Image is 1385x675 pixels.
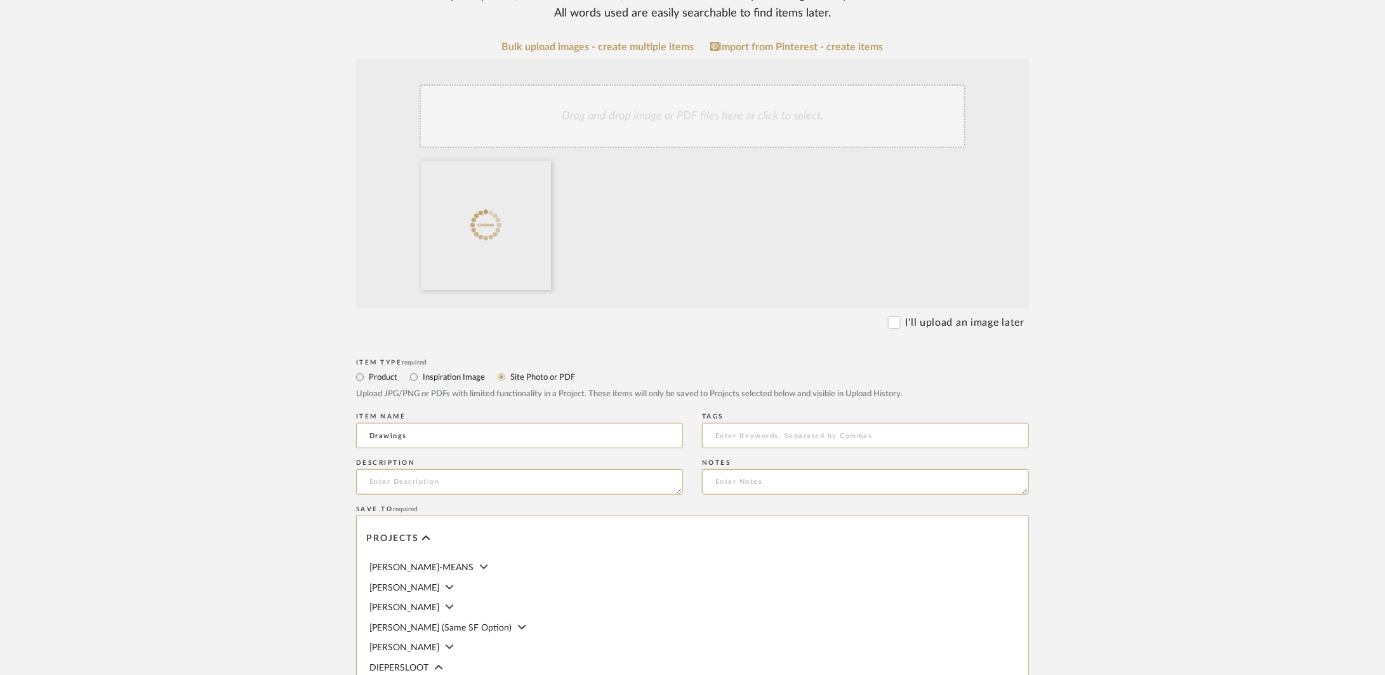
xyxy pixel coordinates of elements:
[702,459,1029,467] div: Notes
[710,41,884,53] a: Import from Pinterest - create items
[356,369,1029,385] mat-radio-group: Select item type
[394,506,418,512] span: required
[366,533,419,544] span: Projects
[509,370,575,384] label: Site Photo or PDF
[421,370,485,384] label: Inspiration Image
[369,643,439,652] span: [PERSON_NAME]
[502,42,694,53] a: Bulk upload images - create multiple items
[906,315,1024,330] label: I'll upload an image later
[368,370,397,384] label: Product
[702,413,1029,420] div: Tags
[369,563,474,572] span: [PERSON_NAME]-MEANS
[356,423,683,448] input: Enter Name
[356,413,683,420] div: Item name
[356,459,683,467] div: Description
[356,388,1029,401] div: Upload JPG/PNG or PDFs with limited functionality in a Project. These items will only be saved to...
[369,624,512,632] span: [PERSON_NAME] (Same SF Option)
[402,359,427,366] span: required
[356,359,1029,366] div: Item Type
[356,505,1029,513] div: Save To
[702,423,1029,448] input: Enter Keywords, Separated by Commas
[369,584,439,592] span: [PERSON_NAME]
[369,664,428,672] span: DIEPERSLOOT
[369,603,439,612] span: [PERSON_NAME]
